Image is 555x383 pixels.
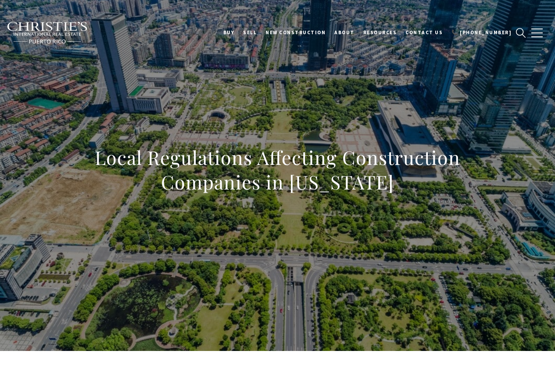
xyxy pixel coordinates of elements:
a: About [330,21,359,43]
span: 📞 [PHONE_NUMBER] [451,29,512,36]
a: New Construction [261,21,330,43]
a: SELL [239,21,261,43]
h1: Local Regulations Affecting Construction Companies in [US_STATE] [84,145,471,194]
img: Christie's International Real Estate black text logo [7,21,88,44]
a: 📞 [PHONE_NUMBER] [447,21,516,43]
a: BUY [219,21,239,43]
span: New Construction [265,29,326,36]
a: Resources [359,21,401,43]
span: Contact Us [405,29,443,36]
